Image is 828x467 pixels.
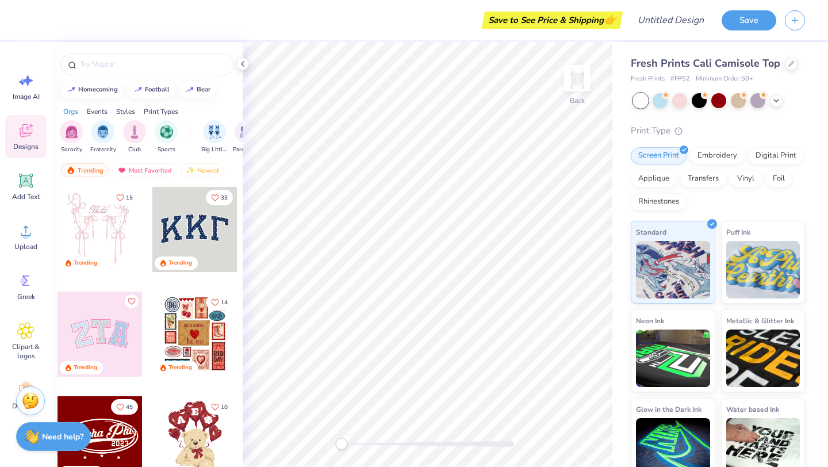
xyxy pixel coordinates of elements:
span: Minimum Order: 50 + [696,74,753,84]
div: homecoming [78,86,118,93]
button: filter button [155,120,178,154]
div: filter for Sports [155,120,178,154]
input: Try "Alpha" [79,59,227,70]
div: Most Favorited [112,163,177,177]
button: Like [206,190,233,205]
span: Parent's Weekend [233,146,259,154]
span: Upload [14,242,37,251]
div: Transfers [680,170,726,187]
button: football [127,81,175,98]
div: Trending [61,163,109,177]
span: Fresh Prints [631,74,665,84]
img: Neon Ink [636,330,710,387]
img: trend_line.gif [185,86,194,93]
span: 15 [126,195,133,201]
span: Greek [17,292,35,301]
span: Fresh Prints Cali Camisole Top [631,56,780,70]
span: Designs [13,142,39,151]
button: Like [125,294,139,308]
span: Standard [636,226,666,238]
img: Sorority Image [65,125,78,139]
div: Save to See Price & Shipping [485,12,620,29]
img: most_fav.gif [117,166,126,174]
div: Trending [74,259,97,267]
div: Styles [116,106,135,117]
button: Like [111,190,138,205]
div: Trending [168,363,192,372]
div: Orgs [63,106,78,117]
input: Untitled Design [628,9,713,32]
span: Fraternity [90,146,116,154]
img: Back [566,67,589,90]
div: Back [570,95,585,106]
span: # FP52 [670,74,690,84]
button: filter button [90,120,116,154]
button: filter button [60,120,83,154]
div: filter for Club [123,120,146,154]
span: 10 [221,404,228,410]
button: homecoming [60,81,123,98]
div: football [145,86,170,93]
span: Puff Ink [726,226,750,238]
button: Like [206,399,233,415]
img: trending.gif [66,166,75,174]
span: 14 [221,300,228,305]
span: Add Text [12,192,40,201]
img: Metallic & Glitter Ink [726,330,800,387]
button: Save [722,10,776,30]
strong: Need help? [42,431,83,442]
div: filter for Parent's Weekend [233,120,259,154]
div: filter for Sorority [60,120,83,154]
div: Newest [181,163,224,177]
div: Trending [168,259,192,267]
div: Foil [765,170,792,187]
span: Water based Ink [726,403,779,415]
span: Club [128,146,141,154]
div: Vinyl [730,170,762,187]
img: newest.gif [186,166,195,174]
div: Digital Print [748,147,804,164]
div: Embroidery [690,147,745,164]
div: filter for Fraternity [90,120,116,154]
img: Fraternity Image [97,125,109,139]
span: Glow in the Dark Ink [636,403,701,415]
img: Parent's Weekend Image [240,125,253,139]
span: 45 [126,404,133,410]
div: Applique [631,170,677,187]
div: Rhinestones [631,193,687,210]
button: Like [111,399,138,415]
img: trend_line.gif [133,86,143,93]
button: filter button [201,120,228,154]
span: Clipart & logos [7,342,45,361]
div: bear [197,86,210,93]
span: Image AI [13,92,40,101]
img: Standard [636,241,710,298]
span: 33 [221,195,228,201]
span: Metallic & Glitter Ink [726,315,794,327]
img: trend_line.gif [67,86,76,93]
div: Accessibility label [336,438,347,450]
img: Club Image [128,125,141,139]
div: Trending [74,363,97,372]
span: Decorate [12,401,40,411]
img: Big Little Reveal Image [208,125,221,139]
span: 👉 [604,13,616,26]
button: bear [179,81,216,98]
button: filter button [123,120,146,154]
span: Big Little Reveal [201,146,228,154]
div: Print Types [144,106,178,117]
span: Sports [158,146,175,154]
img: Puff Ink [726,241,800,298]
span: Sorority [61,146,82,154]
button: filter button [233,120,259,154]
span: Neon Ink [636,315,664,327]
div: Print Type [631,124,805,137]
button: Like [206,294,233,310]
div: filter for Big Little Reveal [201,120,228,154]
div: Events [87,106,108,117]
div: Screen Print [631,147,687,164]
img: Sports Image [160,125,173,139]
